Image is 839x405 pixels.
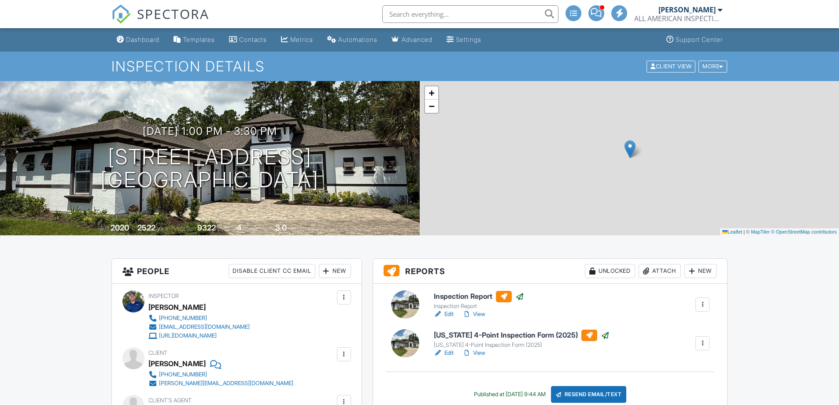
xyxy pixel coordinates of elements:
a: Edit [434,310,454,319]
a: [PHONE_NUMBER] [148,370,293,379]
a: SPECTORA [111,12,209,30]
h1: Inspection Details [111,59,728,74]
span: bedrooms [243,225,267,232]
div: Contacts [239,36,267,43]
div: Attach [639,264,681,278]
div: 9322 [197,223,216,232]
div: 2522 [137,223,155,232]
a: View [462,310,485,319]
span: sq. ft. [157,225,169,232]
span: bathrooms [288,225,313,232]
a: Leaflet [722,229,742,234]
a: Metrics [277,32,317,48]
span: sq.ft. [217,225,228,232]
span: SPECTORA [137,4,209,23]
span: + [429,87,434,98]
img: The Best Home Inspection Software - Spectora [111,4,131,24]
div: [URL][DOMAIN_NAME] [159,332,217,339]
div: Automations [338,36,377,43]
a: Templates [170,32,218,48]
span: | [743,229,745,234]
h6: [US_STATE] 4-Point Inspection Form (2025) [434,330,610,341]
a: Inspection Report Inspection Report [434,291,524,310]
a: Settings [443,32,485,48]
span: Client [148,349,167,356]
a: Edit [434,349,454,357]
input: Search everything... [382,5,558,23]
div: Unlocked [585,264,635,278]
a: Support Center [663,32,726,48]
span: − [429,100,434,111]
h3: People [112,259,362,284]
div: Disable Client CC Email [229,264,315,278]
a: View [462,349,485,357]
a: [URL][DOMAIN_NAME] [148,331,250,340]
a: Client View [646,63,698,69]
div: ALL AMERICAN INSPECTION SERVICES [634,14,722,23]
a: [PHONE_NUMBER] [148,314,250,323]
div: [PERSON_NAME] [148,357,206,370]
div: Metrics [290,36,313,43]
div: 2020 [111,223,129,232]
div: [PERSON_NAME][EMAIL_ADDRESS][DOMAIN_NAME] [159,380,293,387]
span: Built [100,225,109,232]
h3: Reports [373,259,728,284]
div: Published at [DATE] 9:44 AM [474,391,546,398]
div: 4 [237,223,241,232]
h1: [STREET_ADDRESS] [GEOGRAPHIC_DATA] [100,145,319,192]
img: Marker [625,140,636,158]
h3: [DATE] 1:00 pm - 3:30 pm [143,125,277,137]
a: [EMAIL_ADDRESS][DOMAIN_NAME] [148,323,250,331]
div: Templates [183,36,215,43]
div: [PERSON_NAME] [658,5,716,14]
div: [EMAIL_ADDRESS][DOMAIN_NAME] [159,323,250,331]
div: Support Center [676,36,723,43]
a: Automations (Advanced) [324,32,381,48]
a: © OpenStreetMap contributors [771,229,837,234]
span: Client's Agent [148,397,192,404]
a: Advanced [388,32,436,48]
div: New [684,264,717,278]
div: [PHONE_NUMBER] [159,315,207,322]
a: Contacts [225,32,270,48]
div: 3.0 [275,223,287,232]
div: [PHONE_NUMBER] [159,371,207,378]
span: Inspector [148,293,179,299]
div: New [319,264,351,278]
div: Dashboard [126,36,159,43]
div: Advanced [402,36,432,43]
div: [US_STATE] 4-Point Inspection Form (2025) [434,342,610,349]
span: Lot Size [177,225,196,232]
a: Dashboard [113,32,163,48]
div: Inspection Report [434,303,524,310]
div: Settings [456,36,481,43]
h6: Inspection Report [434,291,524,302]
a: [US_STATE] 4-Point Inspection Form (2025) [US_STATE] 4-Point Inspection Form (2025) [434,330,610,349]
div: Resend Email/Text [551,386,627,403]
a: Zoom out [425,100,438,113]
a: © MapTiler [746,229,770,234]
div: More [699,60,727,72]
div: [PERSON_NAME] [148,301,206,314]
div: Client View [647,60,695,72]
a: [PERSON_NAME][EMAIL_ADDRESS][DOMAIN_NAME] [148,379,293,388]
a: Zoom in [425,86,438,100]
